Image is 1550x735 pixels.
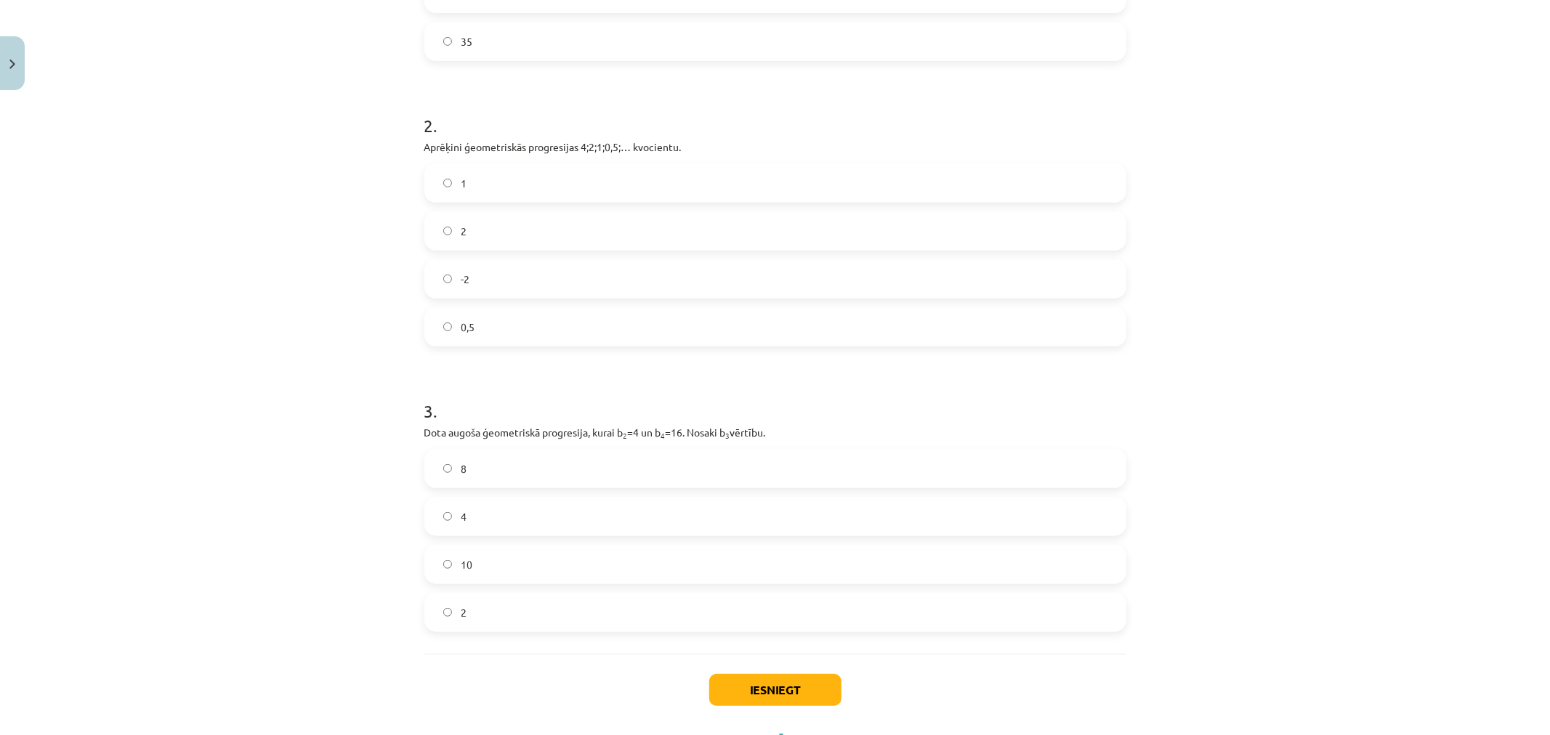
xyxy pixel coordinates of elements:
[443,37,453,46] input: 35
[424,425,1126,440] p: Dota augoša ģeometriskā progresija, kurai b =4 un b =16. Nosaki b vērtību.
[661,430,666,441] sub: 4
[443,227,453,236] input: 2
[443,322,453,332] input: 0,5
[443,179,453,188] input: 1
[461,320,475,335] span: 0,5
[461,461,467,476] span: 8
[424,375,1126,421] h1: 3 .
[461,557,472,572] span: 10
[461,605,467,620] span: 2
[461,34,472,49] span: 35
[443,464,453,474] input: 8
[461,509,467,524] span: 4
[709,674,841,706] button: Iesniegt
[424,90,1126,135] h1: 2 .
[443,275,453,284] input: -2
[461,176,467,191] span: 1
[443,512,453,521] input: 4
[424,139,1126,155] p: Aprēķini ģeometriskās progresijas 4;2;1;0,5;… kvocientu.
[623,430,628,441] sub: 2
[443,608,453,617] input: 2
[461,272,469,287] span: -2
[443,560,453,569] input: 10
[726,430,730,441] sub: 3
[461,224,467,239] span: 2
[9,60,15,69] img: icon-close-lesson-0947bae3869378f0d4975bcd49f059093ad1ed9edebbc8119c70593378902aed.svg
